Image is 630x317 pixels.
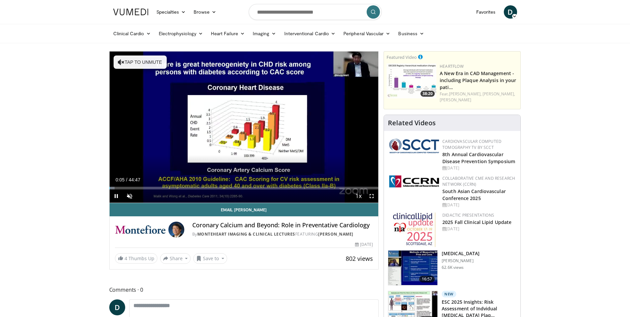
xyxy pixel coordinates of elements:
small: Featured Video [387,54,417,60]
a: Imaging [249,27,280,40]
a: Peripheral Vascular [339,27,394,40]
button: Pause [110,189,123,203]
a: Clinical Cardio [109,27,155,40]
a: Electrophysiology [155,27,207,40]
div: Feat. [440,91,518,103]
div: [DATE] [355,242,373,248]
a: [PERSON_NAME] [440,97,471,103]
a: [PERSON_NAME], [449,91,482,97]
div: By FEATURING [192,231,373,237]
button: Playback Rate [352,189,365,203]
a: Specialties [152,5,190,19]
span: 4 [125,255,127,262]
img: d65bce67-f81a-47c5-b47d-7b8806b59ca8.jpg.150x105_q85_autocrop_double_scale_upscale_version-0.2.jpg [393,212,436,247]
a: Collaborative CME and Research Network (CCRN) [442,175,515,187]
a: MonteHeart Imaging & Clinical Lectures [197,231,295,237]
span: 0:05 [116,177,125,182]
a: 8th Annual Cardiovascular Disease Prevention Symposium [442,151,515,164]
a: 16:57 [MEDICAL_DATA] [PERSON_NAME] 62.6K views [388,250,516,285]
a: Interventional Cardio [280,27,340,40]
img: Avatar [168,222,184,238]
button: Fullscreen [365,189,378,203]
a: Cardiovascular Computed Tomography TV by SCCT [442,139,501,150]
span: Comments 0 [109,285,379,294]
div: [DATE] [442,226,515,232]
p: New [442,291,456,297]
a: Browse [190,5,220,19]
p: 62.6K views [442,265,464,270]
img: 51a70120-4f25-49cc-93a4-67582377e75f.png.150x105_q85_autocrop_double_scale_upscale_version-0.2.png [389,139,439,153]
h4: Related Videos [388,119,436,127]
span: 802 views [346,255,373,263]
a: Business [394,27,428,40]
a: D [504,5,517,19]
a: A New Era in CAD Management - including Plaque Analysis in your pati… [440,70,516,90]
a: 2025 Fall Clinical Lipid Update [442,219,511,225]
a: [PERSON_NAME], [483,91,515,97]
div: [DATE] [442,165,515,171]
img: a92b9a22-396b-4790-a2bb-5028b5f4e720.150x105_q85_crop-smart_upscale.jpg [388,251,437,285]
input: Search topics, interventions [249,4,382,20]
img: a04ee3ba-8487-4636-b0fb-5e8d268f3737.png.150x105_q85_autocrop_double_scale_upscale_version-0.2.png [389,175,439,187]
button: Tap to unmute [114,55,167,69]
a: South Asian Cardiovascular Conference 2025 [442,188,506,201]
a: 38:20 [387,63,436,98]
img: VuMedi Logo [113,9,148,15]
a: Favorites [472,5,500,19]
h4: Coronary Calcium and Beyond: Role in Preventative Cardiology [192,222,373,229]
div: [DATE] [442,202,515,208]
div: Didactic Presentations [442,212,515,218]
button: Share [160,253,191,264]
span: 38:20 [420,91,435,97]
p: [PERSON_NAME] [442,258,480,264]
a: Email [PERSON_NAME] [110,203,379,216]
button: Unmute [123,189,136,203]
video-js: Video Player [110,52,379,203]
div: Progress Bar [110,187,379,189]
span: / [126,177,128,182]
a: Heartflow [440,63,464,69]
span: 44:47 [129,177,140,182]
span: 16:57 [419,276,435,282]
a: Heart Failure [207,27,249,40]
h3: [MEDICAL_DATA] [442,250,480,257]
a: 4 Thumbs Up [115,253,157,264]
a: D [109,299,125,315]
a: [PERSON_NAME] [318,231,353,237]
img: MonteHeart Imaging & Clinical Lectures [115,222,166,238]
button: Save to [193,253,227,264]
img: 738d0e2d-290f-4d89-8861-908fb8b721dc.150x105_q85_crop-smart_upscale.jpg [387,63,436,98]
